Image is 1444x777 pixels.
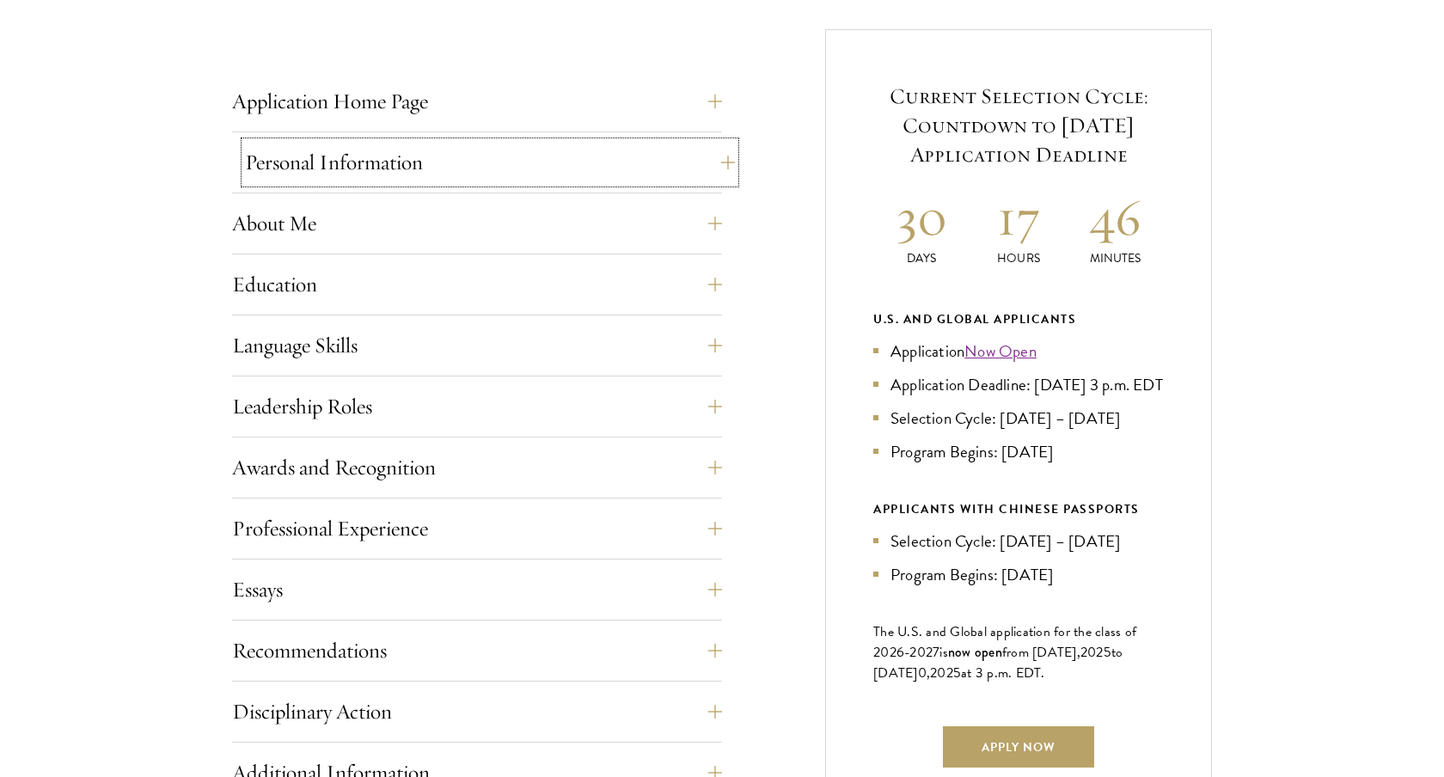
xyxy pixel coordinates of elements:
[873,621,1136,663] span: The U.S. and Global application for the class of 202
[873,562,1164,587] li: Program Begins: [DATE]
[970,185,1068,249] h2: 17
[933,642,939,663] span: 7
[232,447,722,488] button: Awards and Recognition
[873,372,1164,397] li: Application Deadline: [DATE] 3 p.m. EDT
[232,630,722,671] button: Recommendations
[873,185,970,249] h2: 30
[943,726,1094,768] a: Apply Now
[232,386,722,427] button: Leadership Roles
[873,82,1164,169] h5: Current Selection Cycle: Countdown to [DATE] Application Deadline
[232,569,722,610] button: Essays
[232,203,722,244] button: About Me
[918,663,927,683] span: 0
[896,642,904,663] span: 6
[930,663,953,683] span: 202
[970,249,1068,267] p: Hours
[873,406,1164,431] li: Selection Cycle: [DATE] – [DATE]
[948,642,1002,662] span: now open
[232,264,722,305] button: Education
[232,508,722,549] button: Professional Experience
[1067,185,1164,249] h2: 46
[1067,249,1164,267] p: Minutes
[961,663,1045,683] span: at 3 p.m. EDT.
[953,663,961,683] span: 5
[873,309,1164,330] div: U.S. and Global Applicants
[904,642,933,663] span: -202
[245,142,735,183] button: Personal Information
[939,642,948,663] span: is
[232,691,722,732] button: Disciplinary Action
[873,439,1164,464] li: Program Begins: [DATE]
[873,499,1164,520] div: APPLICANTS WITH CHINESE PASSPORTS
[232,81,722,122] button: Application Home Page
[1104,642,1111,663] span: 5
[1080,642,1104,663] span: 202
[873,529,1164,554] li: Selection Cycle: [DATE] – [DATE]
[873,642,1123,683] span: to [DATE]
[873,249,970,267] p: Days
[1002,642,1080,663] span: from [DATE],
[964,339,1037,364] a: Now Open
[232,325,722,366] button: Language Skills
[873,339,1164,364] li: Application
[927,663,930,683] span: ,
